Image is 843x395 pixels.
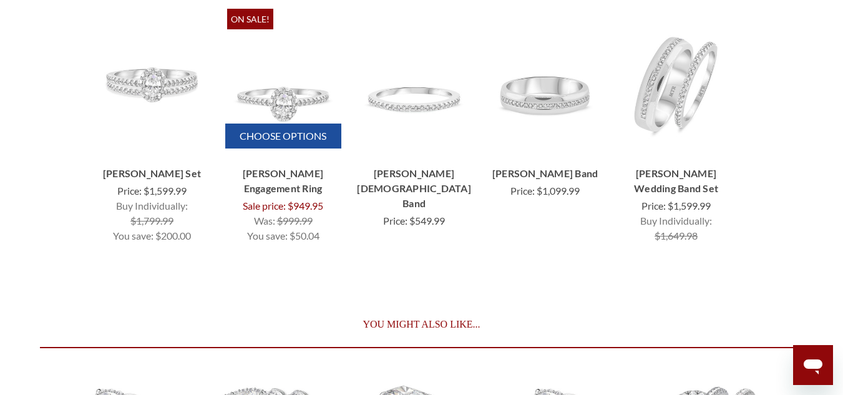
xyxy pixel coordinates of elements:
[537,185,580,197] span: $1,099.99
[618,166,734,196] a: Breanna 3/8 ct tw. Lab Grown Diamond Wedding Band Set 10K White Gold, $1,599.99
[489,9,602,157] a: Breanna 1/5 ct tw. Lab Grown Diamonds Mens Band 10K White Gold, $1,099.99
[620,9,733,157] a: Breanna 3/8 ct tw. Lab Grown Diamond Wedding Band Set 10K White Gold, $1,599.99
[227,27,339,139] img: Photo of Breanna 1/2 ct tw. Lab Grown Oval Solitaire Diamond Engagement Ring 10K White Gold [BT14...
[96,9,208,157] a: Breanna 3/4 ct tw. Lab Grown Diamond Oval Solitaire Bridal Set 10K White Gold, $1,599.99
[116,200,188,212] span: Buy Individually:
[231,14,270,24] span: On Sale!
[489,27,602,139] img: Photo of Breanna 1/5 ct tw. Lab Grown Diamond Mens Wedding Band 10K White Gold [BT1428WM]
[620,27,733,139] img: Photo of Breanna 3/8 ct tw. Lab Grown Diamond His and Hers Matching Wedding Band Set 10K White Go...
[487,166,603,181] a: Breanna 1/5 ct tw. Lab Grown Diamonds Mens Band 10K White Gold, $1,099.99
[40,302,803,347] a: You Might Also Like...
[510,185,535,197] span: Price:
[641,200,666,212] span: Price:
[254,215,275,227] span: Was:
[227,9,339,157] a: Breanna 1/2 ct tw. Lab Grown Diamond Oval Solitaire Engagement Ring 10K White Gold, Was: $999.99,...
[225,124,341,149] a: Choose Options
[277,215,313,227] span: $999.99
[640,215,712,227] span: Buy Individually:
[130,215,173,227] span: $1,799.99
[113,230,191,241] span: You save: $200.00
[409,215,445,227] span: $549.99
[96,27,208,139] img: Photo of Breanna 3/4 ct tw. Lab Grown Oval Solitaire Bridal Set 10K White Gold [BR1428W-C000]
[117,185,142,197] span: Price:
[358,27,470,139] img: Photo of Breanna 1/5 ct tw. Lab Grown Ladies Wedding Band 10K White Gold [BT1428WL]
[655,230,698,241] span: $1,649.98
[383,215,407,227] span: Price:
[225,166,341,196] a: Breanna 1/2 ct tw. Lab Grown Diamond Oval Solitaire Engagement Ring 10K White Gold, Was: $999.99,...
[288,200,323,212] span: $949.95
[243,200,286,212] span: Sale price:
[94,166,210,181] a: Breanna 3/4 ct tw. Lab Grown Diamond Oval Solitaire Bridal Set 10K White Gold, $1,599.99
[144,185,187,197] span: $1,599.99
[247,230,319,241] span: You save: $50.04
[668,200,711,212] span: $1,599.99
[358,9,470,157] a: Breanna 1/5 ct tw. Lab Grown Diamond Ladies Band 10K White Gold, $549.99
[356,166,472,211] a: Breanna 1/5 ct tw. Lab Grown Diamond Ladies Band 10K White Gold, $549.99
[793,345,833,385] iframe: Button to launch messaging window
